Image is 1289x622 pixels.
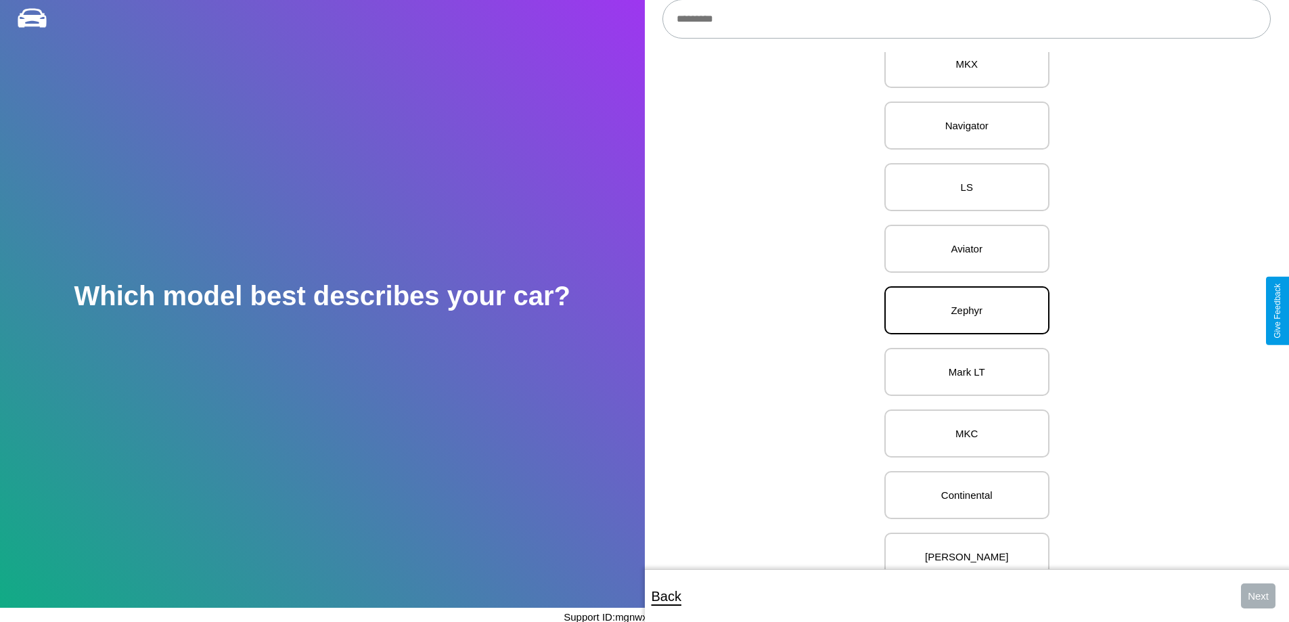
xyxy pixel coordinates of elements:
p: LS [899,178,1035,196]
p: Continental [899,486,1035,504]
p: Navigator [899,116,1035,135]
button: Next [1241,583,1275,608]
p: Back [652,584,681,608]
div: Give Feedback [1273,284,1282,338]
p: MKX [899,55,1035,73]
h2: Which model best describes your car? [74,281,570,311]
p: Aviator [899,240,1035,258]
p: Mark LT [899,363,1035,381]
p: [PERSON_NAME] [899,548,1035,566]
p: Zephyr [899,301,1035,319]
p: MKC [899,424,1035,443]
